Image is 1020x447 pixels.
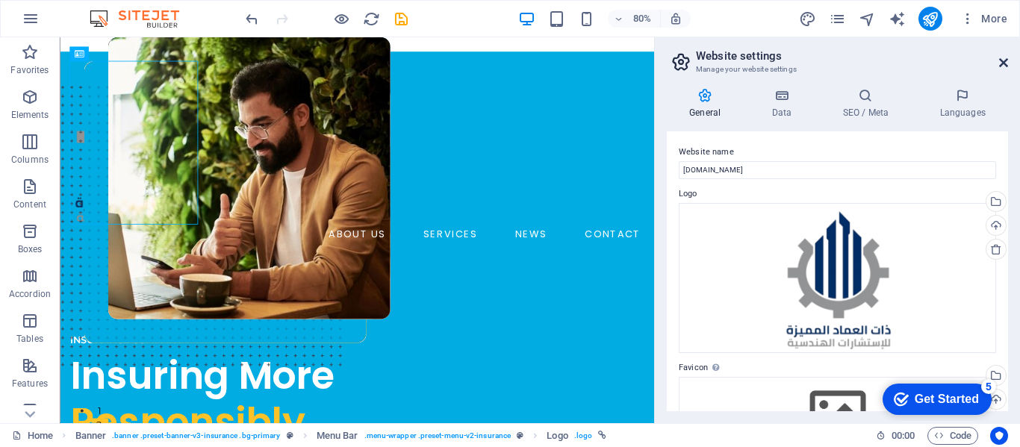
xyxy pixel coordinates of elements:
[829,10,847,28] button: pages
[876,427,915,445] h6: Session time
[13,199,46,210] p: Content
[820,88,917,119] h4: SEO / Meta
[696,63,978,76] h3: Manage your website settings
[630,10,654,28] h6: 80%
[679,377,996,447] div: Select files from the file manager, stock photos, or upload file(s)
[75,427,107,445] span: Click to select. Double-click to edit
[363,10,380,28] i: Reload page
[859,10,876,28] i: Navigator
[990,427,1008,445] button: Usercentrics
[608,10,661,28] button: 80%
[243,10,261,28] button: undo
[829,10,846,28] i: Pages (Ctrl+Alt+S)
[918,7,942,31] button: publish
[679,359,996,377] label: Favicon
[16,333,43,345] p: Tables
[517,431,523,440] i: This element is a customizable preset
[902,430,904,441] span: :
[859,10,877,28] button: navigator
[799,10,817,28] button: design
[364,427,511,445] span: . menu-wrapper .preset-menu-v2-insurance
[889,10,906,28] i: AI Writer
[679,185,996,203] label: Logo
[954,7,1013,31] button: More
[11,154,49,166] p: Columns
[574,427,592,445] span: . logo
[892,427,915,445] span: 00 00
[392,10,410,28] button: save
[679,203,996,353] div: Logowithoutbackground-3NRetjTHhy_xuSXQSuXmPw.png
[679,143,996,161] label: Website name
[362,10,380,28] button: reload
[917,88,1008,119] h4: Languages
[889,10,907,28] button: text_generator
[669,12,682,25] i: On resize automatically adjust zoom level to fit chosen device.
[799,10,816,28] i: Design (Ctrl+Alt+Y)
[696,49,1008,63] h2: Website settings
[75,427,607,445] nav: breadcrumb
[332,10,350,28] button: Click here to leave preview mode and continue editing
[317,427,358,445] span: Click to select. Double-click to edit
[547,427,567,445] span: Click to select. Double-click to edit
[111,3,125,18] div: 5
[679,161,996,179] input: Name...
[927,427,978,445] button: Code
[960,11,1007,26] span: More
[749,88,820,119] h4: Data
[9,288,51,300] p: Accordion
[86,10,198,28] img: Editor Logo
[598,431,606,440] i: This element is linked
[934,427,971,445] span: Code
[12,427,53,445] a: Click to cancel selection. Double-click to open Pages
[10,64,49,76] p: Favorites
[18,243,43,255] p: Boxes
[12,378,48,390] p: Features
[921,10,939,28] i: Publish
[667,88,749,119] h4: General
[243,10,261,28] i: Undo: Change colors (Ctrl+Z)
[12,7,121,39] div: Get Started 5 items remaining, 0% complete
[11,109,49,121] p: Elements
[112,427,280,445] span: . banner .preset-banner-v3-insurance .bg-primary
[287,431,293,440] i: This element is a customizable preset
[393,10,410,28] i: Save (Ctrl+S)
[44,16,108,30] div: Get Started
